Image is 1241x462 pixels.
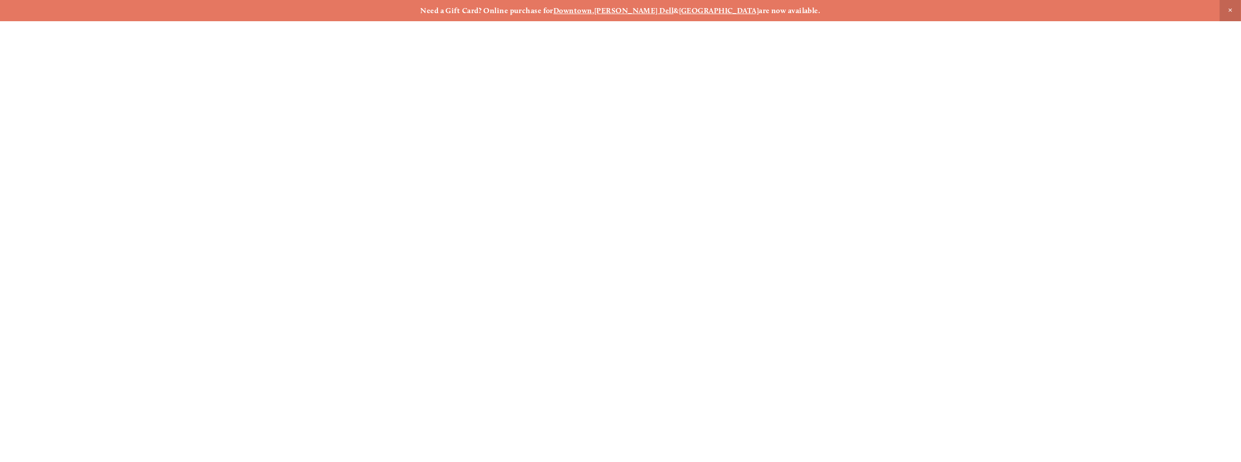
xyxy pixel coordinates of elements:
[553,6,592,15] a: Downtown
[594,6,673,15] a: [PERSON_NAME] Dell
[420,6,553,15] strong: Need a Gift Card? Online purchase for
[679,6,759,15] a: [GEOGRAPHIC_DATA]
[673,6,679,15] strong: &
[759,6,820,15] strong: are now available.
[592,6,594,15] strong: ,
